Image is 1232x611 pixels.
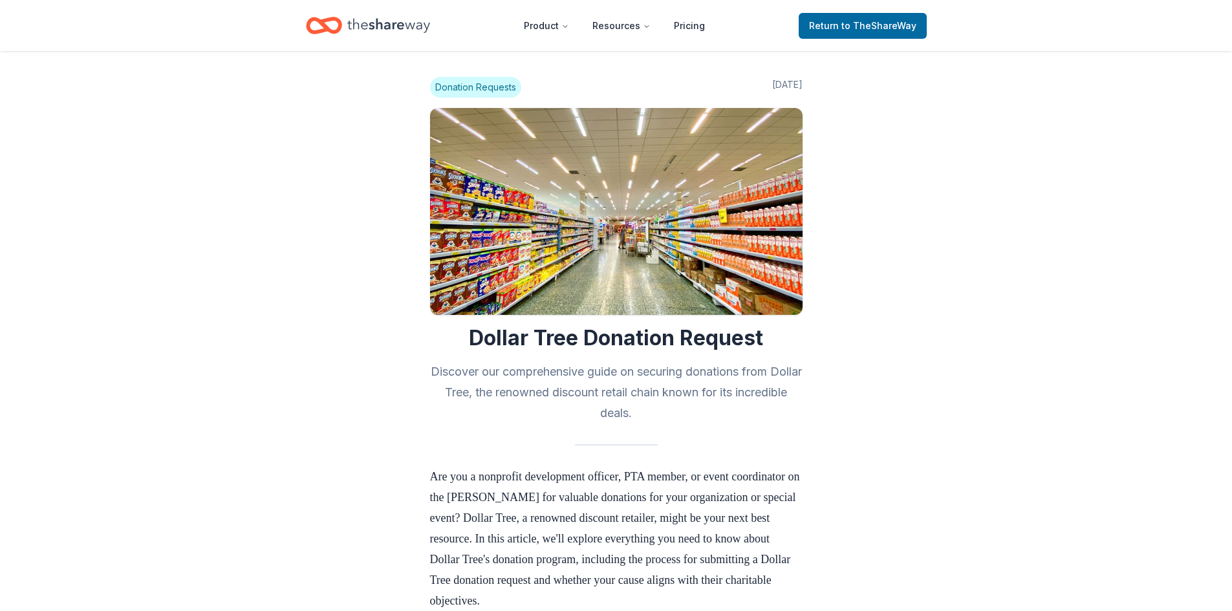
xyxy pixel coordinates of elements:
[664,13,715,39] a: Pricing
[772,77,803,98] span: [DATE]
[430,77,521,98] span: Donation Requests
[809,18,916,34] span: Return
[513,13,579,39] button: Product
[430,361,803,423] h2: Discover our comprehensive guide on securing donations from Dollar Tree, the renowned discount re...
[430,108,803,315] img: Image for Dollar Tree Donation Request
[430,466,803,611] p: Are you a nonprofit development officer, PTA member, or event coordinator on the [PERSON_NAME] fo...
[582,13,661,39] button: Resources
[430,325,803,351] h1: Dollar Tree Donation Request
[799,13,927,39] a: Returnto TheShareWay
[513,10,715,41] nav: Main
[841,20,916,31] span: to TheShareWay
[306,10,430,41] a: Home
